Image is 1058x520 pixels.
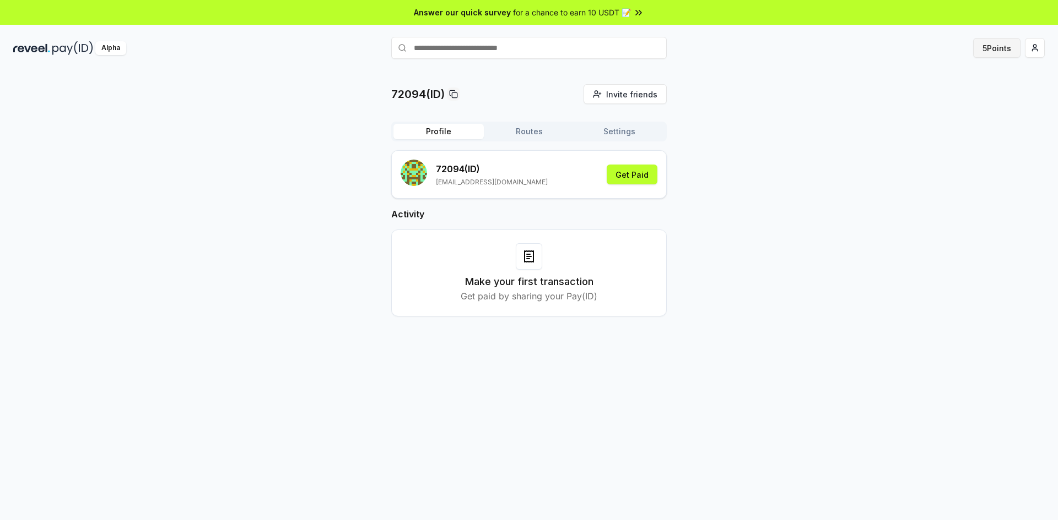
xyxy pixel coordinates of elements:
[436,178,548,187] p: [EMAIL_ADDRESS][DOMAIN_NAME]
[391,207,667,221] h2: Activity
[393,124,484,139] button: Profile
[461,289,597,303] p: Get paid by sharing your Pay(ID)
[484,124,574,139] button: Routes
[52,41,93,55] img: pay_id
[95,41,126,55] div: Alpha
[414,7,511,18] span: Answer our quick survey
[574,124,665,139] button: Settings
[465,274,593,289] h3: Make your first transaction
[391,86,445,102] p: 72094(ID)
[436,162,548,176] p: 72094 (ID)
[513,7,631,18] span: for a chance to earn 10 USDT 📝
[973,38,1021,58] button: 5Points
[584,84,667,104] button: Invite friends
[13,41,50,55] img: reveel_dark
[607,165,657,184] button: Get Paid
[606,89,657,100] span: Invite friends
